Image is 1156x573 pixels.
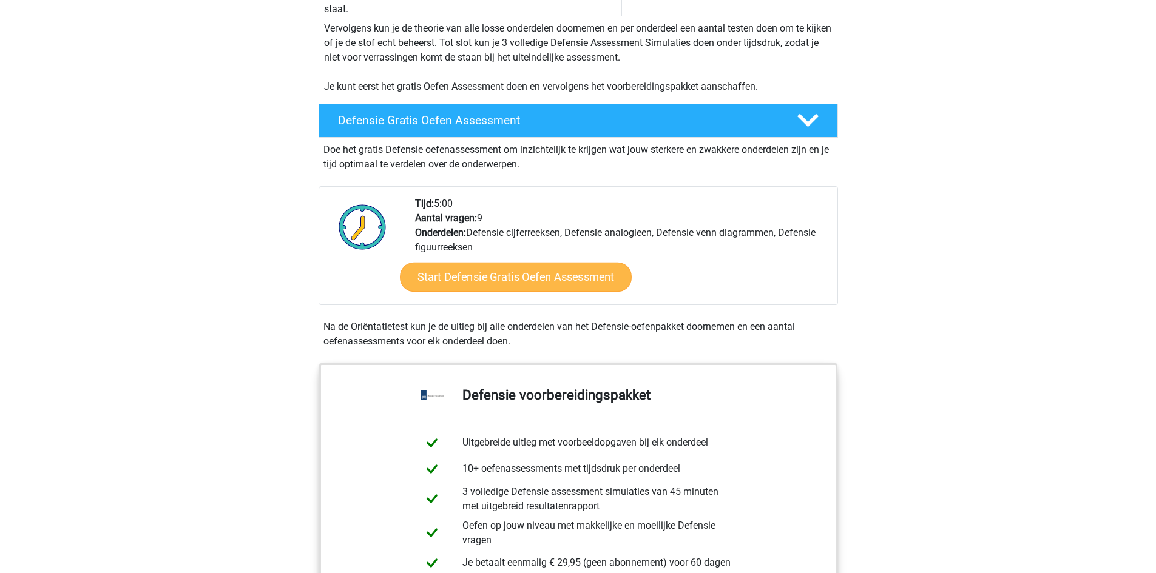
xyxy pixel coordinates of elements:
[400,263,632,292] a: Start Defensie Gratis Oefen Assessment
[415,227,466,238] b: Onderdelen:
[314,104,843,138] a: Defensie Gratis Oefen Assessment
[319,320,838,349] div: Na de Oriëntatietest kun je de uitleg bij alle onderdelen van het Defensie-oefenpakket doornemen ...
[338,113,777,127] h4: Defensie Gratis Oefen Assessment
[415,212,477,224] b: Aantal vragen:
[406,196,837,304] div: 5:00 9 Defensie cijferreeksen, Defensie analogieen, Defensie venn diagrammen, Defensie figuurreeksen
[415,198,434,209] b: Tijd:
[332,196,393,257] img: Klok
[319,138,838,172] div: Doe het gratis Defensie oefenassessment om inzichtelijk te krijgen wat jouw sterkere en zwakkere ...
[319,21,837,94] div: Vervolgens kun je de theorie van alle losse onderdelen doornemen en per onderdeel een aantal test...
